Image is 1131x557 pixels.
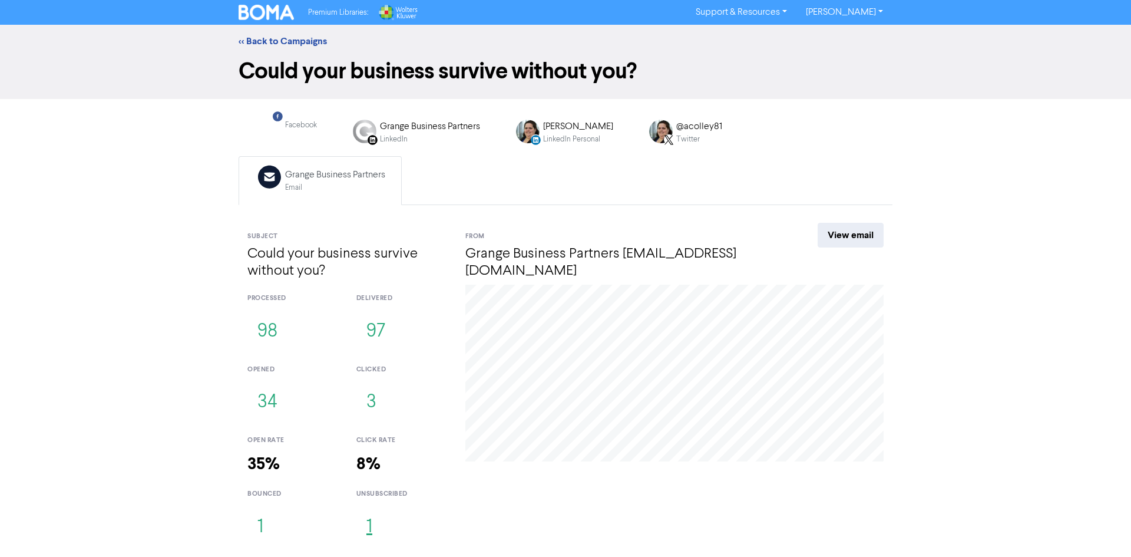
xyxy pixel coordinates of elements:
a: << Back to Campaigns [239,35,327,47]
div: From [465,232,775,242]
strong: 8% [356,454,381,474]
iframe: Chat Widget [1072,500,1131,557]
span: Premium Libraries: [308,9,368,17]
div: LinkedIn Personal [543,134,613,145]
button: 1 [247,508,273,547]
strong: 35% [247,454,280,474]
a: [PERSON_NAME] [796,3,892,22]
h4: Could your business survive without you? [247,246,448,280]
img: BOMA Logo [239,5,294,20]
h1: Could your business survive without you? [239,58,892,85]
button: 97 [356,312,395,351]
button: 34 [247,383,287,422]
div: @acolley81 [676,120,722,134]
button: 1 [356,508,382,547]
div: delivered [356,294,448,304]
button: 3 [356,383,386,422]
div: Email [285,182,385,193]
div: Twitter [676,134,722,145]
h4: Grange Business Partners [EMAIL_ADDRESS][DOMAIN_NAME] [465,246,775,280]
div: Grange Business Partners [380,120,480,134]
img: Wolters Kluwer [378,5,418,20]
button: 98 [247,312,287,351]
div: bounced [247,489,339,499]
div: open rate [247,436,339,446]
a: Support & Resources [686,3,796,22]
div: click rate [356,436,448,446]
div: clicked [356,365,448,375]
img: LINKEDIN [353,120,376,143]
div: LinkedIn [380,134,480,145]
div: Subject [247,232,448,242]
div: [PERSON_NAME] [543,120,613,134]
div: opened [247,365,339,375]
img: LINKEDIN_PERSONAL [516,120,540,143]
img: TWITTER [649,120,673,143]
div: Facebook [285,120,317,131]
div: Grange Business Partners [285,168,385,182]
div: unsubscribed [356,489,448,499]
a: View email [818,223,884,248]
div: processed [247,294,339,304]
